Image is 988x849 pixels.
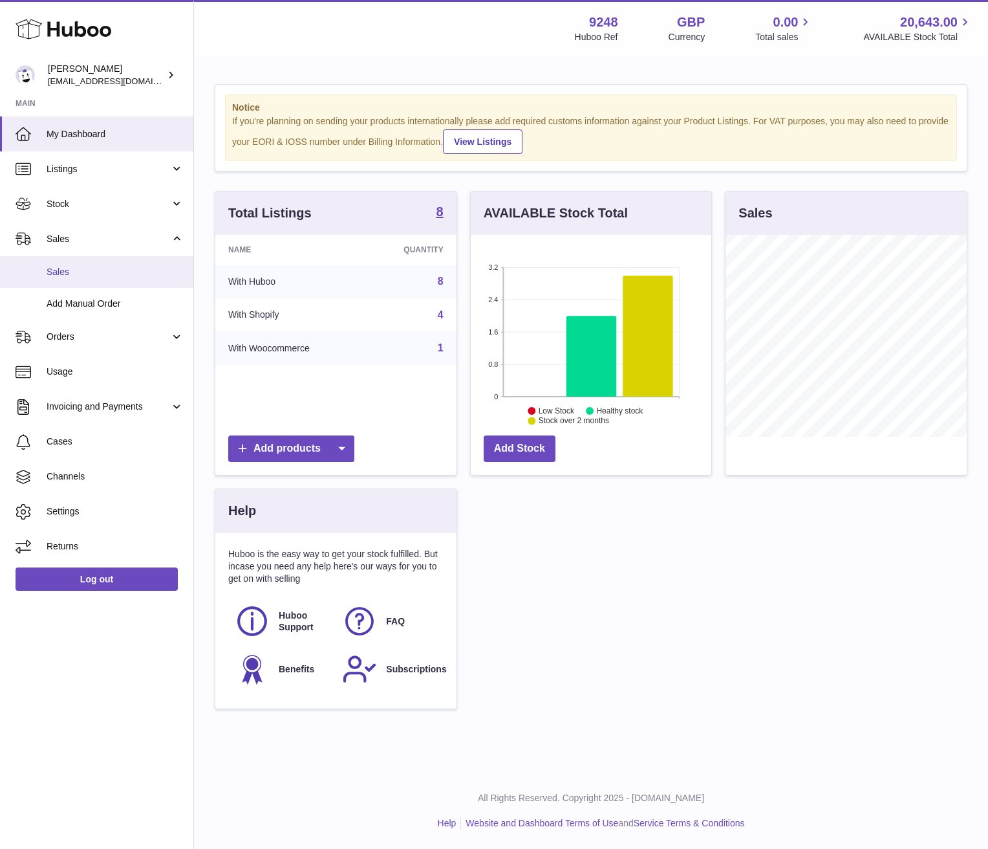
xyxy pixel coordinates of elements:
[47,298,184,310] span: Add Manual Order
[47,331,170,343] span: Orders
[228,548,444,585] p: Huboo is the easy way to get your stock fulfilled. But incase you need any help here's our ways f...
[488,296,498,303] text: 2.4
[47,128,184,140] span: My Dashboard
[438,276,444,287] a: 8
[575,31,618,43] div: Huboo Ref
[539,406,575,415] text: Low Stock
[677,14,705,31] strong: GBP
[228,502,256,520] h3: Help
[386,663,446,676] span: Subscriptions
[539,417,609,426] text: Stock over 2 months
[47,505,184,518] span: Settings
[47,540,184,553] span: Returns
[436,205,444,218] strong: 8
[436,205,444,221] a: 8
[279,663,314,676] span: Benefits
[863,14,972,43] a: 20,643.00 AVAILABLE Stock Total
[634,818,745,828] a: Service Terms & Conditions
[228,204,312,222] h3: Total Listings
[484,436,555,462] a: Add Stock
[443,129,522,154] a: View Listings
[438,818,456,828] a: Help
[494,393,498,401] text: 0
[204,792,978,804] p: All Rights Reserved. Copyright 2025 - [DOMAIN_NAME]
[235,604,329,639] a: Huboo Support
[466,818,618,828] a: Website and Dashboard Terms of Use
[279,610,328,634] span: Huboo Support
[47,401,170,413] span: Invoicing and Payments
[47,163,170,175] span: Listings
[215,235,365,265] th: Name
[589,14,618,31] strong: 9248
[16,65,35,85] img: hello@fjor.life
[215,265,365,298] td: With Huboo
[47,366,184,378] span: Usage
[47,266,184,278] span: Sales
[342,652,436,687] a: Subscriptions
[755,14,813,43] a: 0.00 Total sales
[863,31,972,43] span: AVAILABLE Stock Total
[47,470,184,483] span: Channels
[215,298,365,332] td: With Shopify
[386,615,405,628] span: FAQ
[596,406,643,415] text: Healthy stock
[438,309,444,320] a: 4
[461,817,744,830] li: and
[47,436,184,448] span: Cases
[47,198,170,210] span: Stock
[47,233,170,245] span: Sales
[900,14,958,31] span: 20,643.00
[235,652,329,687] a: Benefits
[755,31,813,43] span: Total sales
[438,342,444,353] a: 1
[669,31,705,43] div: Currency
[16,568,178,591] a: Log out
[232,115,950,154] div: If you're planning on sending your products internationally please add required customs informati...
[228,436,354,462] a: Add products
[342,604,436,639] a: FAQ
[488,360,498,368] text: 0.8
[48,76,190,86] span: [EMAIL_ADDRESS][DOMAIN_NAME]
[488,328,498,336] text: 1.6
[738,204,772,222] h3: Sales
[215,331,365,365] td: With Woocommerce
[365,235,456,265] th: Quantity
[488,263,498,271] text: 3.2
[232,102,950,114] strong: Notice
[773,14,799,31] span: 0.00
[484,204,628,222] h3: AVAILABLE Stock Total
[48,63,164,87] div: [PERSON_NAME]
